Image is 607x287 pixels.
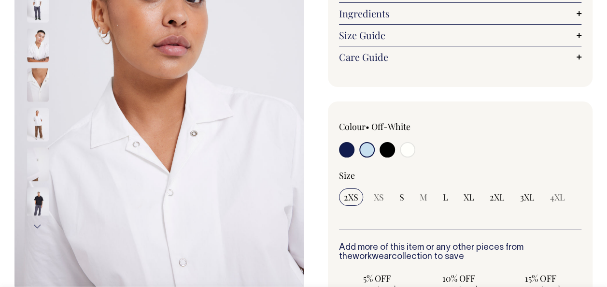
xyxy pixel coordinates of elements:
[374,191,384,203] span: XS
[371,121,410,132] label: Off-White
[443,191,448,203] span: L
[30,215,45,237] button: Next
[438,188,453,206] input: L
[339,8,582,19] a: Ingredients
[369,188,389,206] input: XS
[353,253,392,261] a: workwear
[420,191,427,203] span: M
[515,188,539,206] input: 3XL
[344,191,358,203] span: 2XS
[27,187,49,220] img: black
[490,191,505,203] span: 2XL
[366,121,369,132] span: •
[425,273,492,284] span: 10% OFF
[339,51,582,63] a: Care Guide
[27,107,49,141] img: off-white
[464,191,474,203] span: XL
[339,170,582,181] div: Size
[344,273,410,284] span: 5% OFF
[27,147,49,181] img: off-white
[550,191,565,203] span: 4XL
[395,188,409,206] input: S
[339,29,582,41] a: Size Guide
[399,191,404,203] span: S
[339,121,436,132] div: Colour
[507,273,573,284] span: 15% OFF
[485,188,509,206] input: 2XL
[339,243,582,262] h6: Add more of this item or any other pieces from the collection to save
[520,191,535,203] span: 3XL
[415,188,432,206] input: M
[339,188,363,206] input: 2XS
[27,68,49,101] img: off-white
[27,28,49,62] img: off-white
[459,188,479,206] input: XL
[545,188,570,206] input: 4XL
